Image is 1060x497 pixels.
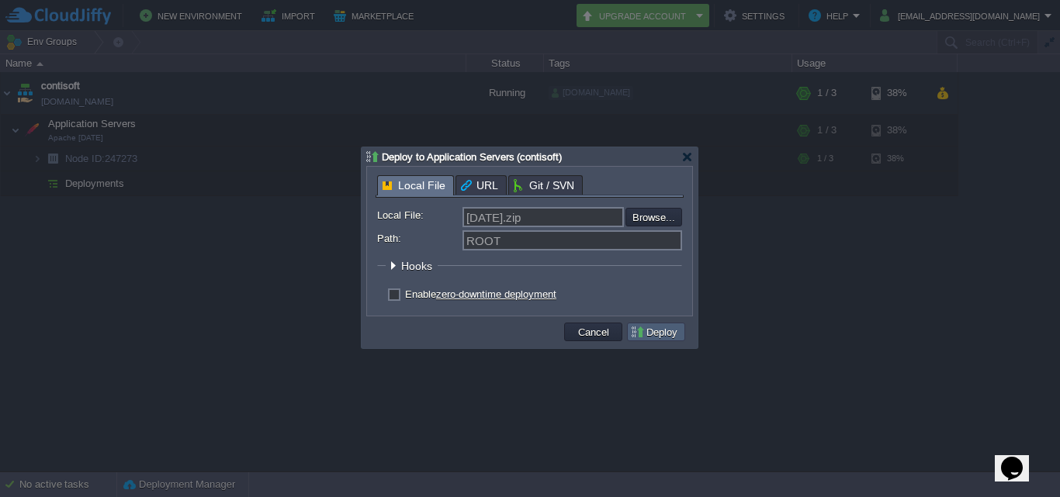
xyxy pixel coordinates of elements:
span: URL [461,176,498,195]
iframe: chat widget [995,435,1044,481]
span: Hooks [401,260,436,272]
button: Deploy [630,325,682,339]
label: Path: [377,230,461,247]
span: Local File [383,176,445,195]
span: Git / SVN [514,176,574,195]
label: Enable [405,288,556,300]
label: Local File: [377,207,461,223]
span: Deploy to Application Servers (contisoft) [382,151,562,163]
button: Cancel [573,325,614,339]
a: zero-downtime deployment [436,288,556,300]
